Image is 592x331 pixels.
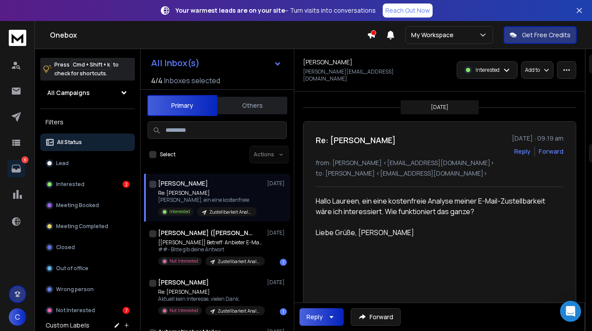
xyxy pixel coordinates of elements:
[54,60,119,78] p: Press to check for shortcuts.
[40,116,135,128] h3: Filters
[169,208,190,215] p: Interested
[316,169,564,178] p: to: [PERSON_NAME] <[EMAIL_ADDRESS][DOMAIN_NAME]>
[512,134,564,143] p: [DATE] : 09:19 am
[160,151,176,158] label: Select
[307,313,323,321] div: Reply
[151,75,162,86] span: 4 / 4
[40,176,135,193] button: Interested2
[40,281,135,298] button: Wrong person
[303,68,437,82] p: [PERSON_NAME][EMAIL_ADDRESS][DOMAIN_NAME]
[56,223,108,230] p: Meeting Completed
[56,160,69,167] p: Lead
[158,246,263,253] p: ##- Bitte gib deine Antwort
[9,30,26,46] img: logo
[169,258,198,264] p: Not Interested
[40,155,135,172] button: Lead
[169,307,198,314] p: Not Interested
[431,104,448,111] p: [DATE]
[383,4,433,18] a: Reach Out Now
[56,181,85,188] p: Interested
[56,307,95,314] p: Not Interested
[476,67,500,74] p: Interested
[158,296,263,303] p: Aktuell kein Interesse, vielen Dank.
[56,202,99,209] p: Meeting Booked
[158,289,263,296] p: Re: [PERSON_NAME]
[158,229,254,237] h1: [PERSON_NAME] ([PERSON_NAME])
[158,197,257,204] p: [PERSON_NAME], ein eine kostenfreie
[9,308,26,326] button: C
[539,147,564,156] div: Forward
[151,59,200,67] h1: All Inbox(s)
[303,58,352,67] h1: [PERSON_NAME]
[504,26,577,44] button: Get Free Credits
[158,278,209,287] h1: [PERSON_NAME]
[316,158,564,167] p: from: [PERSON_NAME] <[EMAIL_ADDRESS][DOMAIN_NAME]>
[123,307,130,314] div: 7
[71,60,111,70] span: Cmd + Shift + k
[522,31,571,39] p: Get Free Credits
[40,260,135,277] button: Out of office
[385,6,430,15] p: Reach Out Now
[218,308,260,314] p: Zustellbarkeit Analyse
[280,259,287,266] div: 1
[40,218,135,235] button: Meeting Completed
[47,88,90,97] h1: All Campaigns
[411,31,457,39] p: My Workspace
[164,75,220,86] h3: Inboxes selected
[176,6,376,15] p: – Turn visits into conversations
[209,209,251,215] p: Zustellbarkeit Analyse
[21,156,28,163] p: 9
[560,301,581,322] div: Open Intercom Messenger
[217,96,287,115] button: Others
[176,6,285,14] strong: Your warmest leads are on your site
[46,321,89,330] h3: Custom Labels
[144,54,289,72] button: All Inbox(s)
[50,30,367,40] h1: Onebox
[218,258,260,265] p: Zustellbarkeit Analyse
[56,265,88,272] p: Out of office
[56,244,75,251] p: Closed
[40,302,135,319] button: Not Interested7
[316,134,396,146] h1: Re: [PERSON_NAME]
[300,308,344,326] button: Reply
[158,190,257,197] p: Re: [PERSON_NAME]
[267,229,287,236] p: [DATE]
[351,308,401,326] button: Forward
[147,95,217,116] button: Primary
[316,227,557,238] div: Liebe Grüße, [PERSON_NAME]
[56,286,94,293] p: Wrong person
[267,180,287,187] p: [DATE]
[267,279,287,286] p: [DATE]
[525,67,540,74] p: Add to
[57,139,82,146] p: All Status
[40,134,135,151] button: All Status
[40,197,135,214] button: Meeting Booked
[280,308,287,315] div: 1
[158,239,263,246] p: [[PERSON_NAME]] Betreff: Anbieter E-Mail-Zustellbarkeit
[40,84,135,102] button: All Campaigns
[514,147,531,156] button: Reply
[158,179,208,188] h1: [PERSON_NAME]
[7,160,25,177] a: 9
[40,239,135,256] button: Closed
[123,181,130,188] div: 2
